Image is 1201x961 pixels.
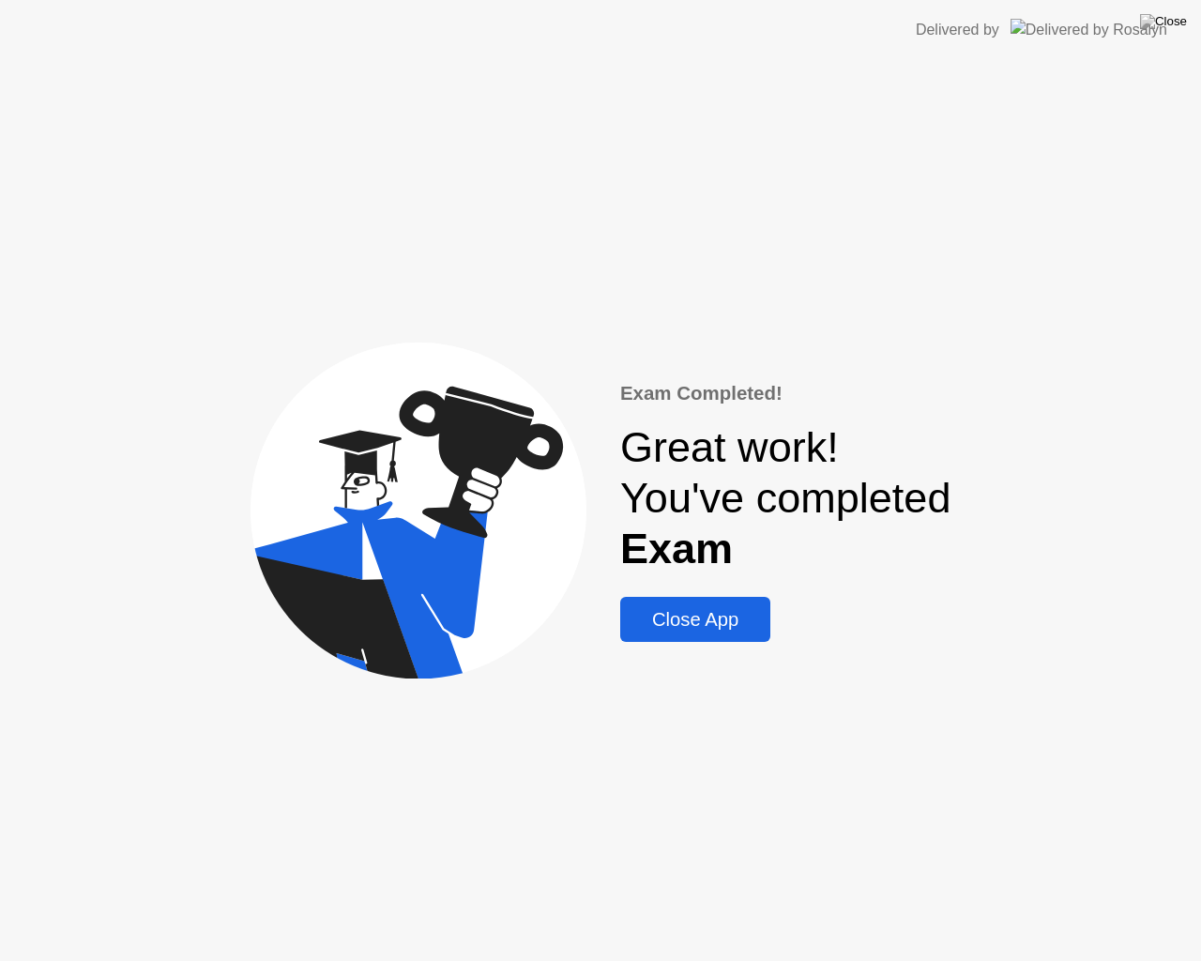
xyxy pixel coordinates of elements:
div: Exam Completed! [620,379,951,408]
div: Great work! You've completed [620,422,951,574]
button: Close App [620,597,770,642]
div: Delivered by [916,19,999,41]
div: Close App [626,609,765,631]
img: Delivered by Rosalyn [1011,19,1167,40]
img: Close [1140,14,1187,29]
b: Exam [620,525,733,572]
